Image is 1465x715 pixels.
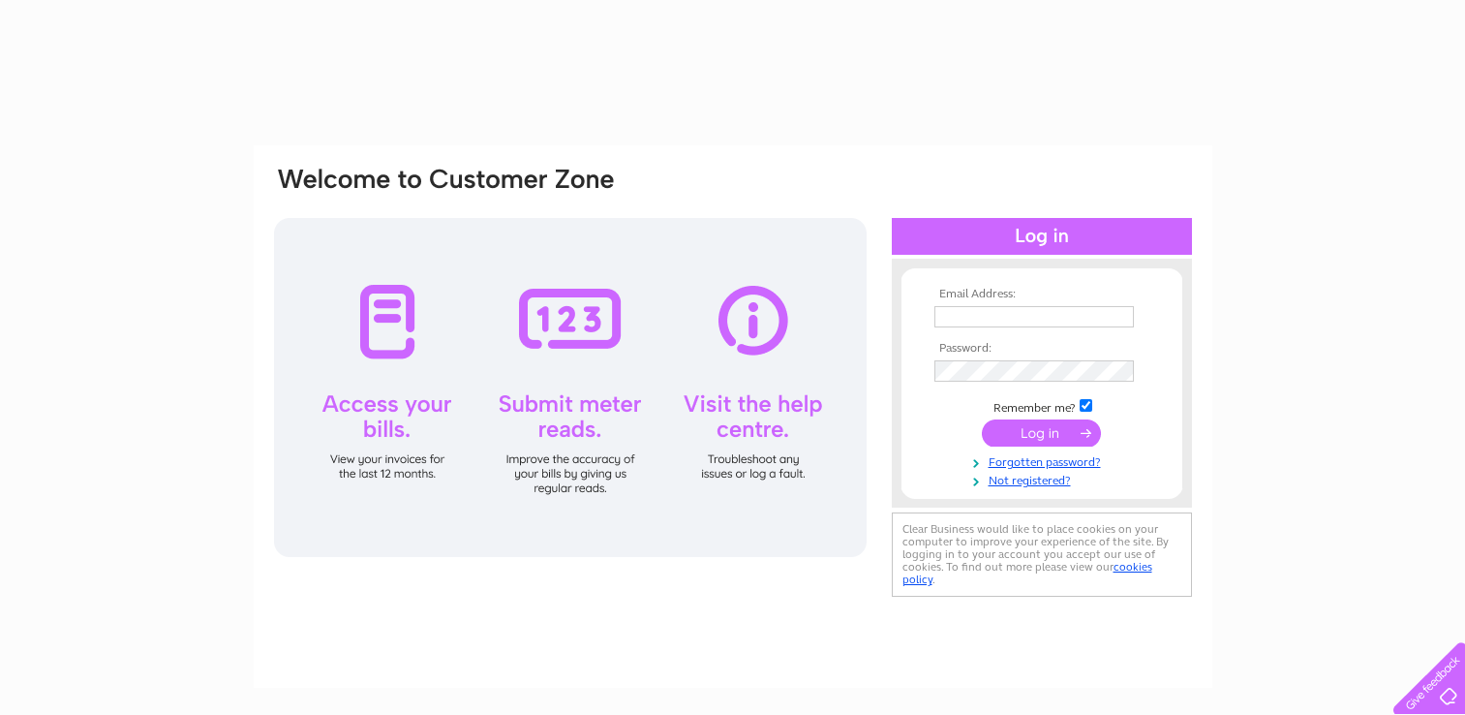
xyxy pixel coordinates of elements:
th: Password: [930,342,1154,356]
a: Not registered? [934,470,1154,488]
a: cookies policy [902,560,1152,586]
th: Email Address: [930,288,1154,301]
a: Forgotten password? [934,451,1154,470]
input: Submit [982,420,1101,447]
div: Clear Business would like to place cookies on your computer to improve your experience of the sit... [892,513,1192,597]
td: Remember me? [930,396,1154,416]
